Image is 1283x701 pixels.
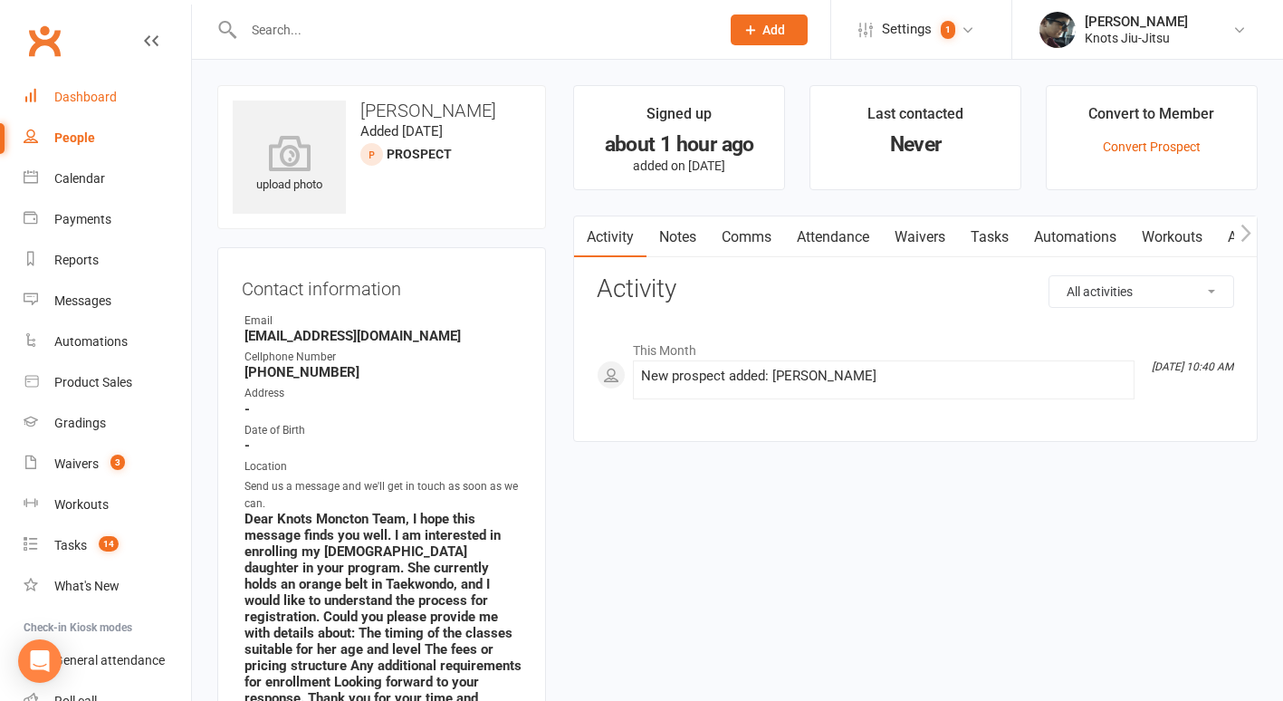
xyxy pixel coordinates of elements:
[244,328,522,344] strong: [EMAIL_ADDRESS][DOMAIN_NAME]
[827,135,1004,154] div: Never
[24,566,191,607] a: What's New
[941,21,955,39] span: 1
[24,403,191,444] a: Gradings
[1088,102,1214,135] div: Convert to Member
[590,135,768,154] div: about 1 hour ago
[244,437,522,454] strong: -
[24,199,191,240] a: Payments
[110,455,125,470] span: 3
[54,416,106,430] div: Gradings
[54,130,95,145] div: People
[244,422,522,439] div: Date of Birth
[54,253,99,267] div: Reports
[233,101,531,120] h3: [PERSON_NAME]
[641,369,1126,384] div: New prospect added: [PERSON_NAME]
[54,171,105,186] div: Calendar
[54,293,111,308] div: Messages
[574,216,646,258] a: Activity
[233,135,346,195] div: upload photo
[18,639,62,683] div: Open Intercom Messenger
[590,158,768,173] p: added on [DATE]
[244,349,522,366] div: Cellphone Number
[597,331,1234,360] li: This Month
[54,90,117,104] div: Dashboard
[24,444,191,485] a: Waivers 3
[54,456,99,471] div: Waivers
[1152,360,1233,373] i: [DATE] 10:40 AM
[24,485,191,525] a: Workouts
[99,536,119,552] span: 14
[867,102,963,135] div: Last contacted
[244,478,522,513] div: Send us a message and we'll get in touch as soon as we can.
[1085,30,1188,46] div: Knots Jiu-Jitsu
[24,640,191,681] a: General attendance kiosk mode
[360,123,443,139] time: Added [DATE]
[244,385,522,402] div: Address
[244,312,522,330] div: Email
[1085,14,1188,30] div: [PERSON_NAME]
[54,538,87,552] div: Tasks
[54,579,120,593] div: What's New
[54,375,132,389] div: Product Sales
[709,216,784,258] a: Comms
[24,240,191,281] a: Reports
[24,362,191,403] a: Product Sales
[1039,12,1076,48] img: thumb_image1614103803.png
[54,334,128,349] div: Automations
[1021,216,1129,258] a: Automations
[242,272,522,299] h3: Contact information
[882,216,958,258] a: Waivers
[244,458,522,475] div: Location
[646,102,712,135] div: Signed up
[24,158,191,199] a: Calendar
[24,77,191,118] a: Dashboard
[387,147,452,161] snap: prospect
[54,212,111,226] div: Payments
[1129,216,1215,258] a: Workouts
[24,322,191,362] a: Automations
[646,216,709,258] a: Notes
[1103,139,1201,154] a: Convert Prospect
[54,653,165,667] div: General attendance
[22,18,67,63] a: Clubworx
[24,525,191,566] a: Tasks 14
[958,216,1021,258] a: Tasks
[244,364,522,380] strong: [PHONE_NUMBER]
[24,281,191,322] a: Messages
[24,118,191,158] a: People
[882,9,932,50] span: Settings
[784,216,882,258] a: Attendance
[244,401,522,418] strong: -
[238,17,707,43] input: Search...
[597,275,1234,303] h3: Activity
[762,23,785,37] span: Add
[54,497,109,512] div: Workouts
[731,14,808,45] button: Add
